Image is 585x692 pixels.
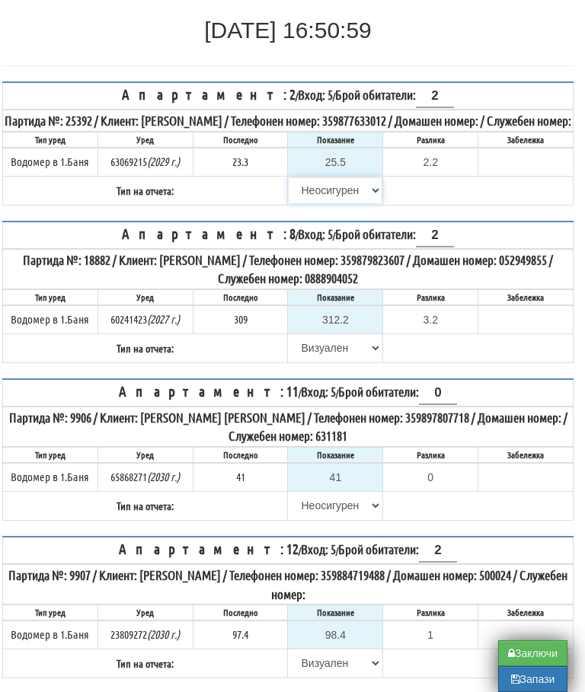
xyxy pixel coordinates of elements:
[4,566,572,603] div: Партида №: 9907 / Клиент: [PERSON_NAME] / Телефонен номер: 359884719488 / Домашен номер: 500024 /...
[288,132,383,148] th: Показание
[232,155,248,168] span: 23.3
[498,640,567,666] button: Заключи
[288,604,383,620] th: Показание
[338,541,457,556] span: Брой обитатели:
[3,305,98,334] td: Водомер в 1.Баня
[3,620,98,649] td: Водомер в 1.Баня
[236,470,245,483] span: 41
[97,447,193,463] th: Уред
[97,305,193,334] td: 60241423
[193,447,288,463] th: Последно
[4,408,572,445] div: Партида №: 9906 / Клиент: [PERSON_NAME] [PERSON_NAME] / Телефонен номер: 359897807718 / Домашен н...
[147,312,180,326] i: Метрологична годност до 2027г.
[383,447,478,463] th: Разлика
[383,289,478,305] th: Разлика
[3,537,574,564] th: / /
[498,666,567,692] button: Запази
[4,250,572,288] div: Партида №: 18882 / Клиент: [PERSON_NAME] / Телефонен номер: 359879823607 / Домашен номер: 0529498...
[3,463,98,492] td: Водомер в 1.Баня
[193,132,288,148] th: Последно
[3,379,574,407] th: / /
[119,540,299,557] span: Апартамент: 12
[234,312,248,326] span: 309
[301,541,336,556] span: Вход: 5
[3,447,98,463] th: Тип уред
[193,604,288,620] th: Последно
[3,148,98,177] td: Водомер в 1.Баня
[4,111,572,129] div: Партида №: 25392 / Клиент: [PERSON_NAME] / Телефонен номер: 359877633012 / Домашен номер: / Служе...
[117,499,174,512] b: Тип на отчета:
[478,289,574,305] th: Забележка
[2,18,574,43] h2: [DATE] 16:50:59
[97,289,193,305] th: Уред
[478,447,574,463] th: Забележка
[147,470,180,483] i: Метрологична годност до 2030г.
[97,604,193,620] th: Уред
[122,225,296,242] span: Апартамент: 8
[97,463,193,492] td: 65868271
[3,82,574,110] th: / /
[288,289,383,305] th: Показание
[478,604,574,620] th: Забележка
[117,341,174,355] b: Тип на отчета:
[335,87,454,102] span: Брой обитатели:
[117,183,174,197] b: Тип на отчета:
[117,656,174,670] b: Тип на отчета:
[478,132,574,148] th: Забележка
[3,132,98,148] th: Тип уред
[301,384,336,399] span: Вход: 5
[147,627,180,641] i: Метрологична годност до 2030г.
[338,384,457,399] span: Брой обитатели:
[3,289,98,305] th: Тип уред
[383,132,478,148] th: Разлика
[97,620,193,649] td: 23809272
[288,447,383,463] th: Показание
[97,132,193,148] th: Уред
[122,85,296,103] span: Апартамент: 2
[335,226,454,241] span: Брой обитатели:
[193,289,288,305] th: Последно
[383,604,478,620] th: Разлика
[298,226,333,241] span: Вход: 5
[3,222,574,249] th: / /
[3,604,98,620] th: Тип уред
[97,148,193,177] td: 63069215
[147,155,180,168] i: Метрологична годност до 2029г.
[298,87,333,102] span: Вход: 5
[119,382,299,400] span: Апартамент: 11
[232,627,248,641] span: 97.4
